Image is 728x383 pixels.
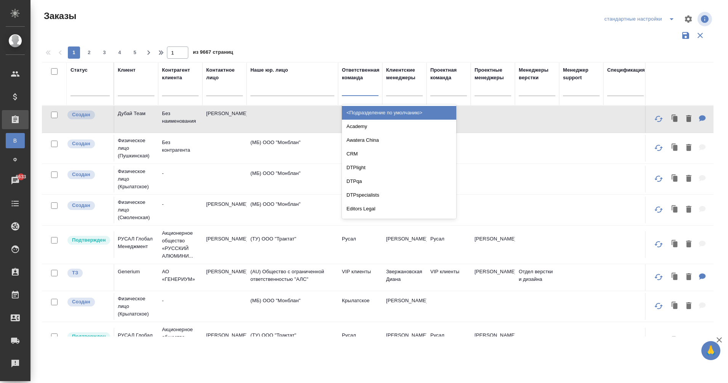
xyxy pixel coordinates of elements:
td: [PERSON_NAME] [202,264,247,291]
button: 3 [98,46,111,59]
span: 3 [98,49,111,56]
button: Удалить [682,202,695,218]
button: Обновить [649,200,668,219]
button: Удалить [682,333,695,349]
div: Выставляется автоматически при создании заказа [67,200,110,211]
div: Выставляет КМ после уточнения всех необходимых деталей и получения согласия клиента на запуск. С ... [67,235,110,245]
button: Сохранить фильтры [678,28,693,43]
p: Отдел верстки и дизайна [519,268,555,283]
td: [PERSON_NAME] [471,231,515,258]
td: Русал [338,328,382,354]
div: Editors Legal [342,202,456,216]
button: Удалить [682,237,695,252]
div: DTPspecialists [342,188,456,202]
a: 6633 [2,171,29,190]
p: Акционерное общество «РУССКИЙ АЛЮМИНИ... [162,326,199,356]
p: Без контрагента [162,139,199,154]
p: Физическое лицо (Крылатское) [118,168,154,191]
div: Клиент [118,66,135,74]
td: [PERSON_NAME] [382,231,427,258]
button: Клонировать [668,333,682,349]
p: - [162,170,199,177]
a: В [6,133,25,148]
td: (МБ) ООО "Монблан" [247,293,338,320]
div: Выставляет КМ при отправке заказа на расчет верстке (для тикета) или для уточнения сроков на прои... [67,268,110,278]
div: DTPlight [342,161,456,175]
span: Настроить таблицу [679,10,698,28]
p: Физическое лицо (Смоленская) [118,199,154,221]
td: (МБ) ООО "Монблан" [247,197,338,223]
p: АО «ГЕНЕРИУМ» [162,268,199,283]
div: Проектная команда [430,66,467,82]
td: Русал [338,231,382,258]
button: Удалить [682,140,695,156]
a: Ф [6,152,25,167]
td: Крылатское [338,293,382,320]
p: Создан [72,171,90,178]
td: (AU) Общество с ограниченной ответственностью "АЛС" [247,264,338,291]
div: Awatera Сhina [342,133,456,147]
div: Academy [342,120,456,133]
div: Контрагент клиента [162,66,199,82]
button: Клонировать [668,269,682,285]
div: Наше юр. лицо [250,66,288,74]
td: [PERSON_NAME] [202,106,247,133]
td: Русал [427,328,471,354]
span: 2 [83,49,95,56]
span: В [10,137,21,144]
td: (ТУ) ООО "Трактат" [247,328,338,354]
div: Выставляется автоматически при создании заказа [67,170,110,180]
button: Клонировать [668,171,682,187]
td: [PERSON_NAME] [471,328,515,354]
div: Проектные менеджеры [475,66,511,82]
div: CRM [342,147,456,161]
button: Обновить [649,139,668,157]
button: Обновить [649,110,668,128]
button: Обновить [649,235,668,253]
span: 6633 [11,173,30,181]
p: Физическое лицо (Пушкинская) [118,137,154,160]
button: Удалить [682,298,695,314]
div: Ответственная команда [342,66,380,82]
div: Менеджер support [563,66,600,82]
p: Создан [72,140,90,147]
button: Клонировать [668,202,682,218]
td: VIP клиенты [427,264,471,291]
td: Крылатское [338,166,382,192]
div: Контактное лицо [206,66,243,82]
button: 2 [83,46,95,59]
div: DTPqa [342,175,456,188]
span: Посмотреть информацию [698,12,714,26]
div: Выставляется автоматически при создании заказа [67,297,110,307]
p: Физическое лицо (Крылатское) [118,295,154,318]
td: Пушкинская [338,135,382,162]
p: Дубай Теам [118,110,154,117]
span: 🙏 [704,343,717,359]
p: ТЗ [72,269,78,277]
p: Без наименования [162,110,199,125]
p: Подтвержден [72,236,106,244]
button: 🙏 [701,341,720,360]
div: Выставляется автоматически при создании заказа [67,139,110,149]
button: Обновить [649,170,668,188]
button: Клонировать [668,140,682,156]
span: Заказы [42,10,76,22]
span: Ф [10,156,21,163]
td: Дубай [338,106,382,133]
td: [PERSON_NAME] [382,328,427,354]
span: 4 [114,49,126,56]
div: split button [603,13,679,25]
div: Editors Marketing [342,216,456,229]
button: Удалить [682,171,695,187]
td: (МБ) ООО "Монблан" [247,166,338,192]
td: VIP клиенты [338,264,382,291]
button: Обновить [649,268,668,286]
button: 5 [129,46,141,59]
button: Сбросить фильтры [693,28,707,43]
div: Выставляется автоматически при создании заказа [67,110,110,120]
td: (ТУ) ООО "Трактат" [247,231,338,258]
p: РУСАЛ Глобал Менеджмент [118,332,154,347]
div: <Подразделение по умолчанию> [342,106,456,120]
p: Подтвержден [72,333,106,340]
div: Спецификация [607,66,645,74]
